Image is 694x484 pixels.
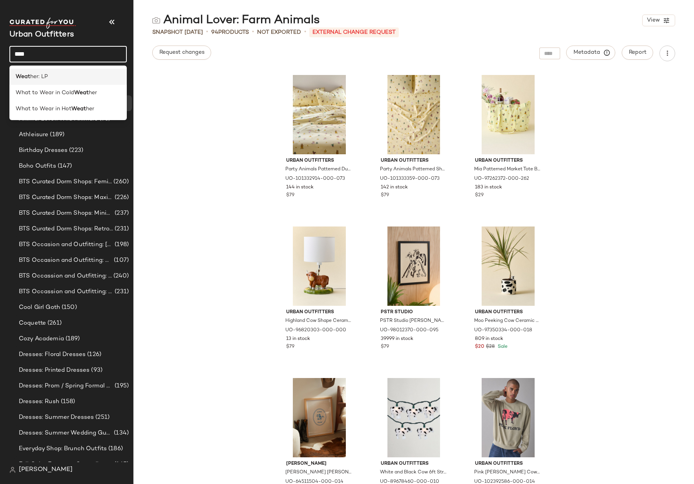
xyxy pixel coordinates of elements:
span: her [89,89,97,97]
span: BTS Occassion and Outfitting: First Day Fits [19,287,113,296]
span: Current Company Name [9,31,74,39]
span: $29 [475,192,484,199]
b: Weat [74,89,89,97]
b: Weat [71,105,86,113]
img: 102392586_014_b [469,378,548,457]
span: Urban Outfitters [286,309,352,316]
span: Dresses: Floral Dresses [19,350,86,359]
span: Mia Patterned Market Tote Bag in Party Animals at Urban Outfitters [474,166,541,173]
span: 39999 in stock [381,336,413,343]
span: BTS Curated Dorm Shops: Minimalist [19,209,113,218]
span: Urban Outfitters [475,309,541,316]
span: Dresses: Prom / Spring Formal Outfitting [19,382,113,391]
span: Dresses: Summer Dresses [19,413,94,422]
span: Fall Color Forecast: Grounding Grays [19,460,113,469]
img: 101333359_073_b [374,75,453,154]
span: Cozy Academia [19,334,64,343]
span: (93) [89,366,102,375]
span: Coquette [19,319,46,328]
img: 97350334_018_b [469,226,548,306]
span: PSTR Studio [381,309,447,316]
span: her: LP [30,73,48,81]
span: BTS Occasion and Outfitting: Homecoming Dresses [19,256,112,265]
span: (261) [46,319,62,328]
span: Urban Outfitters [475,157,541,164]
span: (158) [59,397,75,406]
p: External Change Request [309,27,399,37]
span: • [206,27,208,37]
img: svg%3e [9,467,16,473]
button: Metadata [566,46,615,60]
span: $79 [381,192,389,199]
span: UO-97350334-000-018 [474,327,532,334]
span: UO-101333359-000-073 [380,175,440,183]
div: Products [211,28,249,37]
span: BTS Occassion and Outfitting: Campus Lounge [19,272,112,281]
span: BTS Curated Dorm Shops: Retro+ Boho [19,225,113,234]
span: (226) [113,193,129,202]
span: • [304,27,306,37]
span: View [647,17,660,24]
span: Report [628,49,647,56]
span: (126) [86,350,101,359]
span: [PERSON_NAME] [PERSON_NAME] Haw In Blue Art Print in Natural Wood Frame at Urban Outfitters [285,469,352,476]
span: BTS Curated Dorm Shops: Feminine [19,177,112,186]
button: Report [622,46,653,60]
span: PSTR Studio [PERSON_NAME] I Prefer Cowgirls Frameless Art Print at Urban Outfitters [380,318,446,325]
span: 183 in stock [475,184,502,191]
span: Dresses: Summer Wedding Guest [19,429,112,438]
span: Dresses: Rush [19,397,59,406]
span: her [86,105,94,113]
span: (107) [112,256,129,265]
span: $79 [381,343,389,351]
span: UO-97262372-000-262 [474,175,529,183]
span: $20 [475,343,484,351]
span: (186) [107,444,123,453]
img: 96820303_000_b [280,226,359,306]
span: (150) [60,303,77,312]
span: (134) [112,429,129,438]
span: (251) [94,413,110,422]
span: (189) [64,334,80,343]
span: Dresses: Printed Dresses [19,366,89,375]
span: Party Animals Patterned Sheet Set in Butter at Urban Outfitters [380,166,446,173]
span: 809 in stock [475,336,503,343]
span: 94 [211,29,218,35]
span: UO-98012370-000-095 [380,327,438,334]
span: Metadata [573,49,609,56]
span: (260) [112,177,129,186]
span: 142 in stock [381,184,408,191]
span: Moo Peeking Cow Ceramic Planter in Black/White at Urban Outfitters [474,318,541,325]
span: (147) [56,162,72,171]
span: Snapshot [DATE] [152,28,203,37]
div: Animal Lover: Farm Animals [152,13,320,28]
span: (231) [113,225,129,234]
span: Urban Outfitters [286,157,352,164]
span: (237) [113,209,129,218]
span: Athleisure [19,130,48,139]
span: Not Exported [257,28,301,37]
img: 97262372_262_b [469,75,548,154]
span: UO-101332914-000-073 [285,175,345,183]
span: What to Wear in Cold [16,89,74,97]
span: 13 in stock [286,336,310,343]
span: (223) [68,146,83,155]
span: $79 [286,343,294,351]
span: Urban Outfitters [381,460,447,468]
img: 101332914_073_b [280,75,359,154]
span: (195) [113,382,129,391]
span: Urban Outfitters [381,157,447,164]
span: Request changes [159,49,205,56]
span: Urban Outfitters [475,460,541,468]
img: cfy_white_logo.C9jOOHJF.svg [9,18,76,29]
span: Highland Cow Shape Ceramic Table Lamp in Brown at Urban Outfitters [285,318,352,325]
span: Birthday Dresses [19,146,68,155]
span: (231) [113,287,129,296]
span: BTS Occasion and Outfitting: [PERSON_NAME] to Party [19,240,113,249]
img: 64511504_014_b [280,378,359,457]
span: Pink [PERSON_NAME] Cow Graphic Crew Neck Sweatshirt in Neutral, Men's at Urban Outfitters [474,469,541,476]
img: 89678460_010_m [374,378,453,457]
span: UO-96820303-000-000 [285,327,346,334]
span: (198) [113,240,129,249]
span: $28 [486,343,495,351]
